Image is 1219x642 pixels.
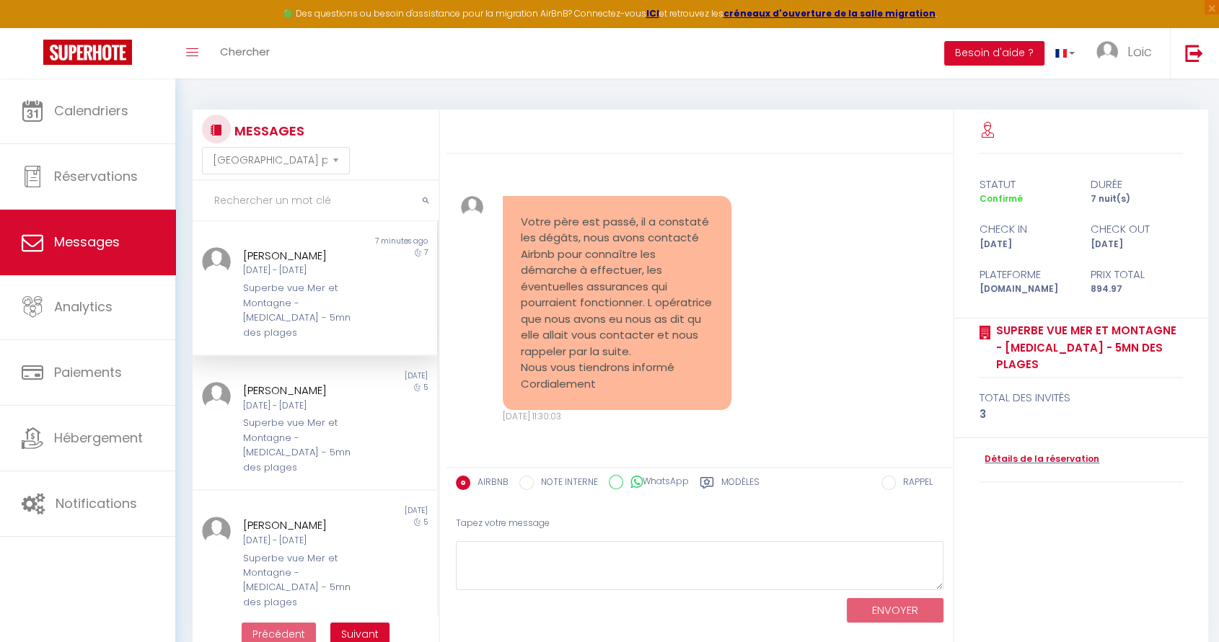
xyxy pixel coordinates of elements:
div: [DATE] [315,505,438,517]
span: Calendriers [54,102,128,120]
span: Analytics [54,298,113,316]
div: [DATE] [970,238,1081,251]
img: ... [202,247,231,276]
span: 7 [424,247,428,258]
div: Tapez votre message [456,506,943,541]
button: Ouvrir le widget de chat LiveChat [12,6,55,49]
img: ... [461,196,483,218]
img: logout [1185,44,1203,62]
div: Superbe vue Mer et Montagne - [MEDICAL_DATA] - 5mn des plages [243,416,367,475]
a: ICI [646,7,659,19]
img: ... [202,517,231,545]
div: Superbe vue Mer et Montagne - [MEDICAL_DATA] - 5mn des plages [243,281,367,340]
span: Loic [1127,43,1152,61]
div: Plateforme [970,266,1081,283]
label: WhatsApp [623,475,689,491]
label: AIRBNB [470,476,509,491]
div: [DOMAIN_NAME] [970,282,1081,296]
div: [DATE] 11:30:03 [503,410,732,424]
div: [PERSON_NAME] [243,382,367,399]
div: [DATE] - [DATE] [243,399,367,413]
div: check in [970,220,1081,238]
div: Prix total [1081,266,1192,283]
a: créneaux d'ouverture de la salle migration [723,7,936,19]
div: 894.97 [1081,282,1192,296]
div: [PERSON_NAME] [243,517,367,534]
label: RAPPEL [896,476,933,491]
span: Suivant [341,627,379,641]
img: ... [202,382,231,411]
span: Paiements [54,363,122,381]
label: NOTE INTERNE [534,476,598,491]
div: 7 minutes ago [315,236,438,247]
span: 5 [423,382,428,393]
span: Hébergement [54,429,143,447]
div: Superbe vue Mer et Montagne - [MEDICAL_DATA] - 5mn des plages [243,551,367,610]
div: check out [1081,220,1192,238]
pre: Votre père est passé, il a constaté les dégâts, nous avons contacté Airbnb pour connaître les dém... [521,214,714,393]
div: [DATE] - [DATE] [243,534,367,548]
span: 5 [423,517,428,527]
div: 7 nuit(s) [1081,192,1192,206]
h3: MESSAGES [231,115,304,147]
img: ... [1096,41,1118,63]
div: total des invités [980,389,1183,406]
span: Notifications [56,494,137,512]
a: ... Loic [1086,28,1170,79]
span: Messages [54,233,120,251]
a: Superbe vue Mer et Montagne - [MEDICAL_DATA] - 5mn des plages [991,322,1183,373]
label: Modèles [721,476,760,494]
div: [PERSON_NAME] [243,247,367,264]
button: ENVOYER [847,598,943,623]
div: [DATE] [1081,238,1192,251]
span: Chercher [220,44,270,59]
img: Super Booking [43,40,132,65]
span: Réservations [54,167,138,185]
div: [DATE] [315,370,438,382]
a: Chercher [209,28,281,79]
div: 3 [980,406,1183,423]
span: Confirmé [980,192,1023,205]
a: Détails de la réservation [980,452,1099,466]
div: statut [970,176,1081,193]
button: Besoin d'aide ? [944,41,1044,66]
span: Précédent [252,627,305,641]
input: Rechercher un mot clé [193,181,439,221]
div: durée [1081,176,1192,193]
div: [DATE] - [DATE] [243,264,367,277]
